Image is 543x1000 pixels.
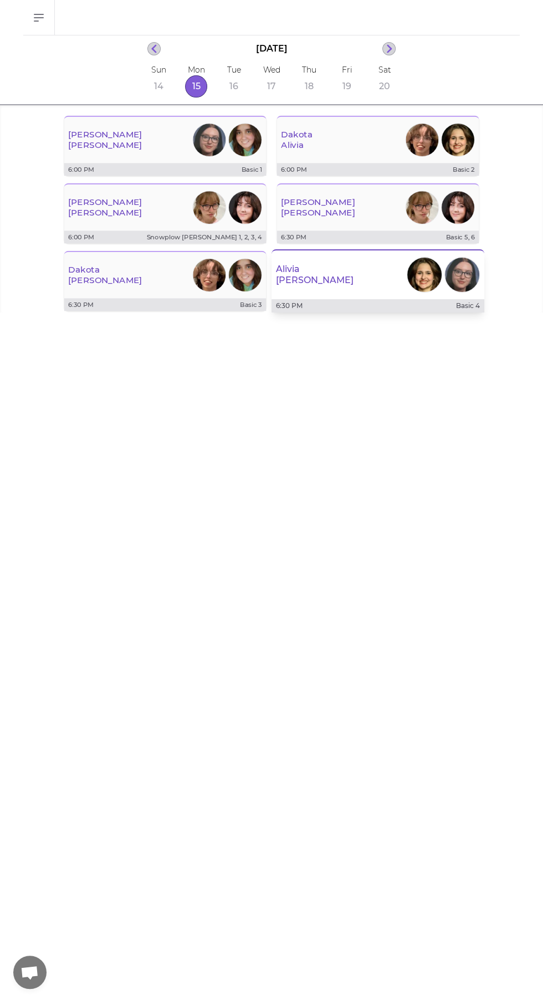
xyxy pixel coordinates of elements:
button: 20 [373,75,396,98]
p: 6:00 PM [281,165,307,173]
p: Thu [302,64,316,75]
p: Basic 4 [344,301,480,310]
p: Basic 1 [133,165,262,173]
p: Basic 5, 6 [346,233,475,241]
button: 15 [185,75,207,98]
p: Fri [342,64,352,75]
p: Alivia [276,264,354,275]
p: [PERSON_NAME] [281,208,355,218]
button: [PERSON_NAME][PERSON_NAME]PhotoPhoto6:00 PMBasic 1 [64,116,267,176]
p: Basic 2 [346,165,475,173]
p: [PERSON_NAME] [68,130,142,140]
p: [PERSON_NAME] [68,197,142,208]
p: Alivia [281,140,313,151]
p: Sun [151,64,166,75]
button: 17 [260,75,283,98]
p: 6:30 PM [68,300,94,309]
p: [PERSON_NAME] [68,140,142,151]
p: [PERSON_NAME] [68,208,142,218]
button: [PERSON_NAME][PERSON_NAME]PhotoPhoto6:30 PMBasic 5, 6 [277,183,479,243]
p: [PERSON_NAME] [281,197,355,208]
p: Basic 3 [133,300,262,309]
button: Alivia[PERSON_NAME]PhotoPhoto6:30 PMBasic 4 [271,249,484,312]
button: Dakota[PERSON_NAME]PhotoPhoto6:30 PMBasic 3 [64,251,267,311]
button: 14 [147,75,170,98]
p: Tue [227,64,241,75]
p: [PERSON_NAME] [68,275,142,286]
p: 6:30 PM [276,301,303,310]
p: Mon [188,64,205,75]
p: [DATE] [256,42,288,55]
p: Wed [263,64,280,75]
p: 6:30 PM [281,233,306,241]
p: Sat [378,64,391,75]
button: 18 [298,75,320,98]
button: 16 [223,75,245,98]
p: Snowplow [PERSON_NAME] 1, 2, 3, 4 [133,233,262,241]
p: 6:00 PM [68,165,94,173]
div: 채팅 열기 [13,956,47,989]
p: 6:00 PM [68,233,94,241]
p: Dakota [281,130,313,140]
p: Dakota [68,265,142,275]
p: [PERSON_NAME] [276,275,354,286]
button: [PERSON_NAME][PERSON_NAME]PhotoPhoto6:00 PMSnowplow [PERSON_NAME] 1, 2, 3, 4 [64,183,267,243]
button: DakotaAliviaPhotoPhoto6:00 PMBasic 2 [277,116,479,176]
button: 19 [336,75,358,98]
